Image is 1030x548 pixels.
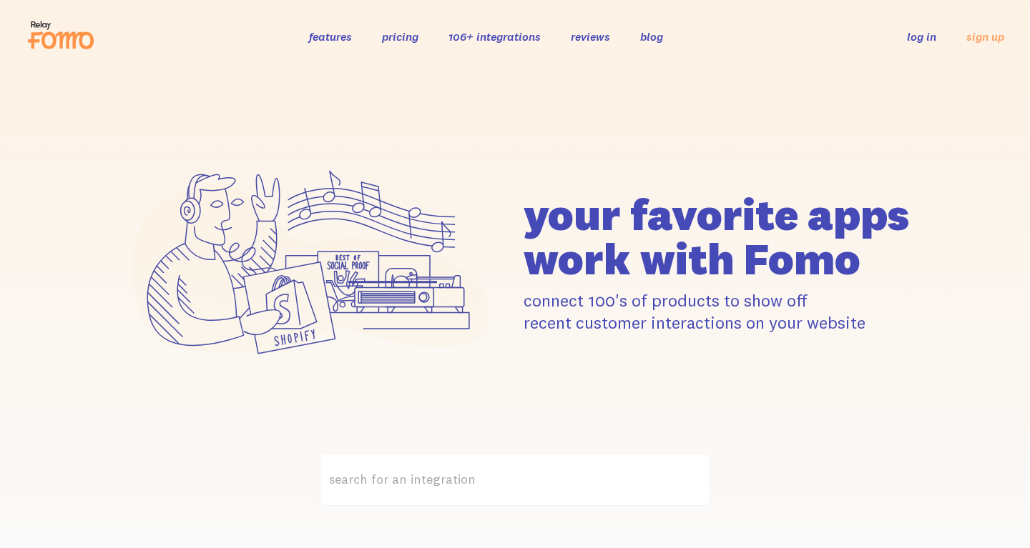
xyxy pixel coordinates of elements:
a: reviews [571,29,610,44]
a: pricing [382,29,418,44]
p: connect 100's of products to show off recent customer interactions on your website [524,289,914,334]
a: 106+ integrations [448,29,541,44]
h1: your favorite apps work with Fomo [524,192,914,281]
a: blog [640,29,663,44]
a: sign up [966,29,1004,44]
a: log in [907,29,936,44]
a: features [309,29,352,44]
label: search for an integration [320,454,710,506]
